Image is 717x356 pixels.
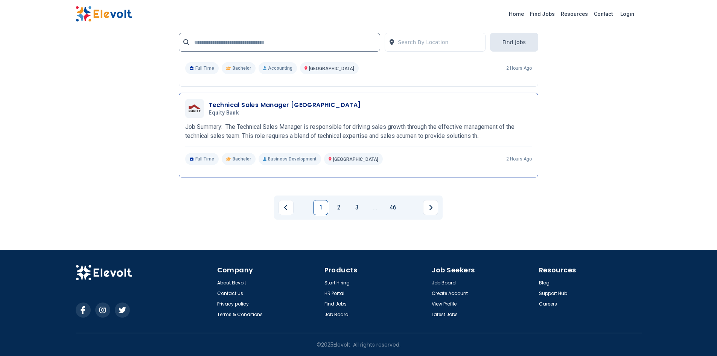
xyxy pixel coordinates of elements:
[558,8,591,20] a: Resources
[324,290,344,296] a: HR Portal
[385,200,400,215] a: Page 46
[539,280,550,286] a: Blog
[432,265,534,275] h4: Job Seekers
[423,200,438,215] a: Next page
[217,312,263,318] a: Terms & Conditions
[185,122,532,141] p: Job Summary: The Technical Sales Manager is responsible for driving sales growth through the effe...
[259,62,297,74] p: Accounting
[185,99,532,165] a: Equity BankTechnical Sales Manager [GEOGRAPHIC_DATA]Equity BankJob Summary: The Technical Sales M...
[679,320,717,356] iframe: Chat Widget
[209,101,361,110] h3: Technical Sales Manager [GEOGRAPHIC_DATA]
[217,301,249,307] a: Privacy policy
[506,65,532,71] p: 2 hours ago
[331,200,346,215] a: Page 2
[279,200,294,215] a: Previous page
[324,301,347,307] a: Find Jobs
[432,301,457,307] a: View Profile
[76,265,132,281] img: Elevolt
[490,33,538,52] button: Find Jobs
[324,280,350,286] a: Start Hiring
[317,341,400,348] p: © 2025 Elevolt. All rights reserved.
[539,290,567,296] a: Support Hub
[527,8,558,20] a: Find Jobs
[333,157,378,162] span: [GEOGRAPHIC_DATA]
[506,8,527,20] a: Home
[432,290,468,296] a: Create Account
[233,156,251,162] span: Bachelor
[367,200,382,215] a: Jump forward
[539,265,642,275] h4: Resources
[313,200,328,215] a: Page 1 is your current page
[432,312,458,318] a: Latest Jobs
[185,153,219,165] p: Full Time
[539,301,557,307] a: Careers
[591,8,616,20] a: Contact
[217,280,246,286] a: About Elevolt
[324,312,349,318] a: Job Board
[185,62,219,74] p: Full Time
[217,290,243,296] a: Contact us
[209,110,239,116] span: Equity Bank
[432,280,456,286] a: Job Board
[217,265,320,275] h4: Company
[233,65,251,71] span: Bachelor
[616,6,639,21] a: Login
[259,153,321,165] p: Business Development
[187,103,202,114] img: Equity Bank
[324,265,427,275] h4: Products
[279,200,438,215] ul: Pagination
[309,66,354,71] span: [GEOGRAPHIC_DATA]
[76,6,132,22] img: Elevolt
[506,156,532,162] p: 2 hours ago
[349,200,364,215] a: Page 3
